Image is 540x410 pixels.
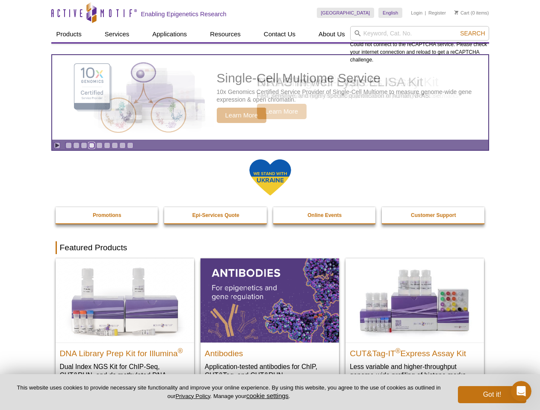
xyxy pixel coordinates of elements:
[51,26,87,42] a: Products
[411,212,456,218] strong: Customer Support
[60,345,190,358] h2: DNA Library Prep Kit for Illumina
[89,142,95,149] a: Go to slide 4
[127,142,133,149] a: Go to slide 9
[164,207,268,223] a: Epi-Services Quote
[54,142,60,149] a: Toggle autoplay
[428,10,446,16] a: Register
[14,384,444,400] p: This website uses cookies to provide necessary site functionality and improve your online experie...
[175,393,210,399] a: Privacy Policy
[192,212,239,218] strong: Epi-Services Quote
[201,258,339,388] a: All Antibodies Antibodies Application-tested antibodies for ChIP, CUT&Tag, and CUT&RUN.
[205,345,335,358] h2: Antibodies
[100,26,135,42] a: Services
[382,207,485,223] a: Customer Support
[350,26,489,41] input: Keyword, Cat. No.
[317,8,375,18] a: [GEOGRAPHIC_DATA]
[273,207,377,223] a: Online Events
[350,362,480,380] p: Less variable and higher-throughput genome-wide profiling of histone marks​.
[249,158,292,196] img: We Stand With Ukraine
[345,258,484,388] a: CUT&Tag-IT® Express Assay Kit CUT&Tag-IT®Express Assay Kit Less variable and higher-throughput ge...
[313,26,350,42] a: About Us
[350,345,480,358] h2: CUT&Tag-IT Express Assay Kit
[350,26,489,64] div: Could not connect to the reCAPTCHA service. Please check your internet connection and reload to g...
[307,212,342,218] strong: Online Events
[147,26,192,42] a: Applications
[96,142,103,149] a: Go to slide 5
[425,8,426,18] li: |
[205,362,335,380] p: Application-tested antibodies for ChIP, CUT&Tag, and CUT&RUN.
[454,10,458,15] img: Your Cart
[56,241,485,254] h2: Featured Products
[56,258,194,342] img: DNA Library Prep Kit for Illumina
[104,142,110,149] a: Go to slide 6
[411,10,422,16] a: Login
[178,347,183,354] sup: ®
[119,142,126,149] a: Go to slide 8
[112,142,118,149] a: Go to slide 7
[457,29,487,37] button: Search
[201,258,339,342] img: All Antibodies
[454,10,469,16] a: Cart
[141,10,227,18] h2: Enabling Epigenetics Research
[395,347,401,354] sup: ®
[56,258,194,396] a: DNA Library Prep Kit for Illumina DNA Library Prep Kit for Illumina® Dual Index NGS Kit for ChIP-...
[378,8,402,18] a: English
[460,30,485,37] span: Search
[259,26,301,42] a: Contact Us
[458,386,526,403] button: Got it!
[454,8,489,18] li: (0 items)
[73,142,80,149] a: Go to slide 2
[56,207,159,223] a: Promotions
[246,392,289,399] button: cookie settings
[205,26,246,42] a: Resources
[60,362,190,388] p: Dual Index NGS Kit for ChIP-Seq, CUT&RUN, and ds methylated DNA assays.
[65,142,72,149] a: Go to slide 1
[93,212,121,218] strong: Promotions
[81,142,87,149] a: Go to slide 3
[345,258,484,342] img: CUT&Tag-IT® Express Assay Kit
[511,381,531,401] iframe: Intercom live chat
